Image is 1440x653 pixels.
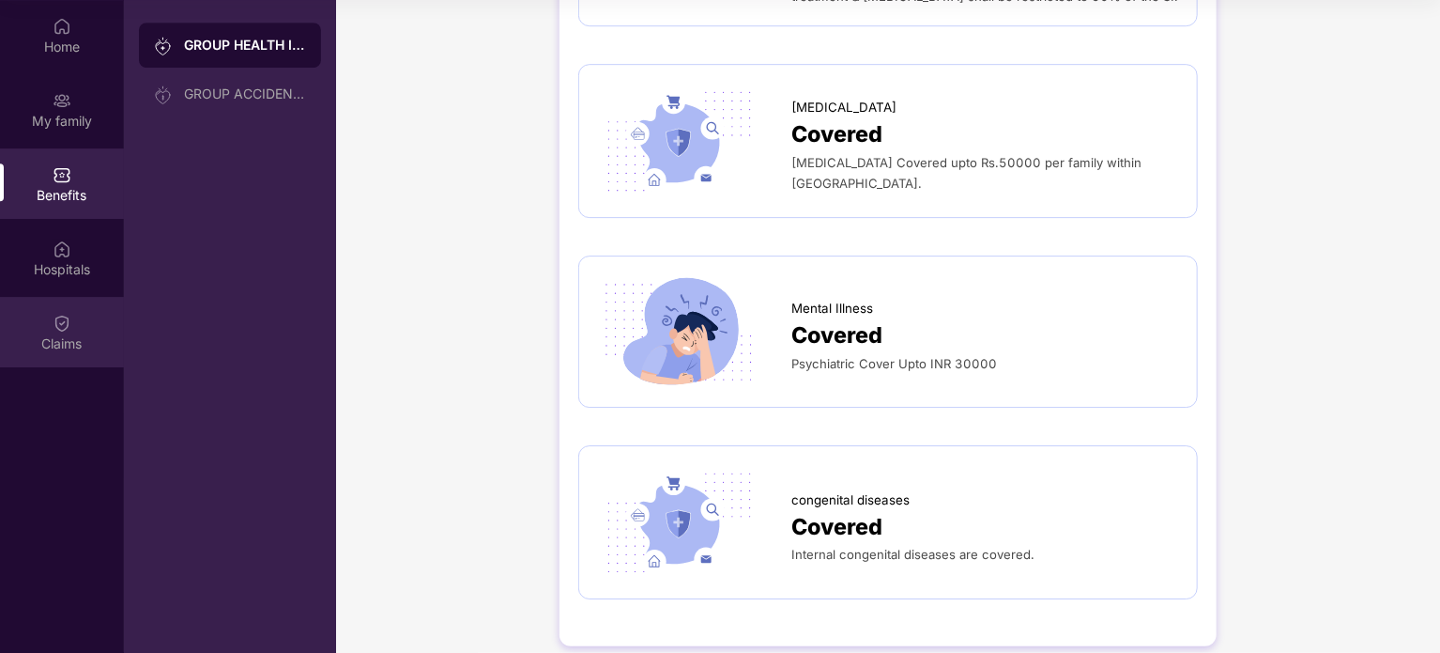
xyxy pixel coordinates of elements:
[791,510,882,545] span: Covered
[154,37,173,55] img: svg+xml;base64,PHN2ZyB3aWR0aD0iMjAiIGhlaWdodD0iMjAiIHZpZXdCb3g9IjAgMCAyMCAyMCIgZmlsbD0ibm9uZSIgeG...
[598,275,760,388] img: icon
[53,240,71,258] img: svg+xml;base64,PHN2ZyBpZD0iSG9zcGl0YWxzIiB4bWxucz0iaHR0cDovL3d3dy53My5vcmcvMjAwMC9zdmciIHdpZHRoPS...
[53,314,71,333] img: svg+xml;base64,PHN2ZyBpZD0iQ2xhaW0iIHhtbG5zPSJodHRwOi8vd3d3LnczLm9yZy8yMDAwL3N2ZyIgd2lkdGg9IjIwIi...
[791,299,873,319] span: Mental Illness
[53,165,71,184] img: svg+xml;base64,PHN2ZyBpZD0iQmVuZWZpdHMiIHhtbG5zPSJodHRwOi8vd3d3LnczLm9yZy8yMDAwL3N2ZyIgd2lkdGg9Ij...
[791,356,997,371] span: Psychiatric Cover Upto INR 30000
[154,86,173,104] img: svg+xml;base64,PHN2ZyB3aWR0aD0iMjAiIGhlaWdodD0iMjAiIHZpZXdCb3g9IjAgMCAyMCAyMCIgZmlsbD0ibm9uZSIgeG...
[598,84,760,198] img: icon
[791,98,896,117] span: [MEDICAL_DATA]
[184,36,306,54] div: GROUP HEALTH INSURANCE
[791,319,882,353] span: Covered
[53,91,71,110] img: svg+xml;base64,PHN2ZyB3aWR0aD0iMjAiIGhlaWdodD0iMjAiIHZpZXdCb3g9IjAgMCAyMCAyMCIgZmlsbD0ibm9uZSIgeG...
[598,465,760,580] img: icon
[791,547,1034,562] span: Internal congenital diseases are covered.
[53,17,71,36] img: svg+xml;base64,PHN2ZyBpZD0iSG9tZSIgeG1sbnM9Imh0dHA6Ly93d3cudzMub3JnLzIwMDAvc3ZnIiB3aWR0aD0iMjAiIG...
[791,155,1141,191] span: [MEDICAL_DATA] Covered upto Rs.50000 per family within [GEOGRAPHIC_DATA].
[791,117,882,152] span: Covered
[184,86,306,101] div: GROUP ACCIDENTAL INSURANCE
[791,490,910,510] span: congenital diseases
